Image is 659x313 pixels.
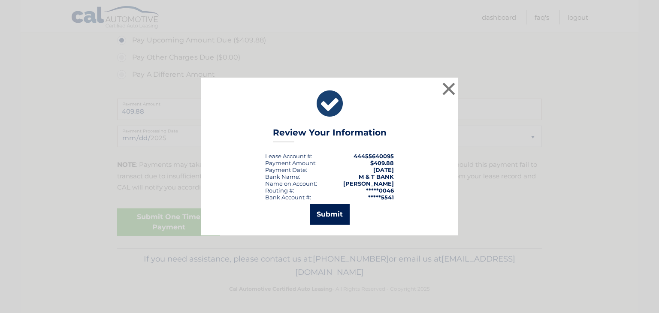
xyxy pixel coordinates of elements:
[370,160,394,166] span: $409.88
[265,173,300,180] div: Bank Name:
[265,187,294,194] div: Routing #:
[373,166,394,173] span: [DATE]
[265,166,307,173] div: :
[273,127,387,142] h3: Review Your Information
[359,173,394,180] strong: M & T BANK
[440,80,457,97] button: ×
[310,204,350,225] button: Submit
[265,153,312,160] div: Lease Account #:
[265,160,317,166] div: Payment Amount:
[265,166,306,173] span: Payment Date
[354,153,394,160] strong: 44455640095
[265,180,317,187] div: Name on Account:
[265,194,311,201] div: Bank Account #:
[343,180,394,187] strong: [PERSON_NAME]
